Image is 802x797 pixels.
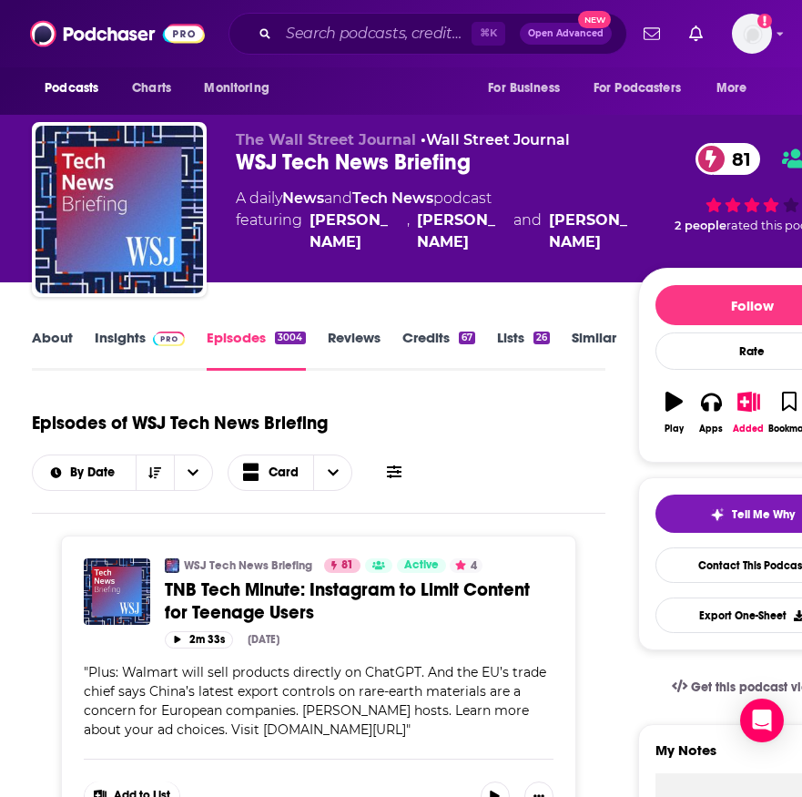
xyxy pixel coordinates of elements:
a: Wall Street Journal [426,131,570,148]
button: open menu [475,71,583,106]
img: User Profile [732,14,772,54]
span: For Business [488,76,560,101]
a: Similar [572,329,616,371]
div: Apps [699,424,723,434]
span: Open Advanced [528,29,604,38]
a: Credits67 [402,329,475,371]
span: featuring [236,209,638,253]
img: WSJ Tech News Briefing [165,558,179,573]
a: Reviews [328,329,381,371]
div: Play [665,424,684,434]
span: Plus: Walmart will sell products directly on ChatGPT. And the EU’s trade chief says China’s lates... [84,664,546,738]
span: 2 people [675,219,726,232]
button: open menu [32,71,122,106]
a: Show notifications dropdown [682,18,710,49]
div: Open Intercom Messenger [740,699,784,742]
div: Search podcasts, credits, & more... [228,13,627,55]
span: and [324,189,352,207]
img: TNB Tech Minute: Instagram to Limit Content for Teenage Users [84,558,150,625]
span: Logged in as Isla [732,14,772,54]
span: TNB Tech Minute: Instagram to Limit Content for Teenage Users [165,578,530,624]
span: 81 [341,557,353,575]
button: open menu [33,466,136,479]
img: tell me why sparkle [710,507,725,522]
a: About [32,329,73,371]
span: Card [269,466,299,479]
svg: Add a profile image [757,14,772,28]
span: Podcasts [45,76,98,101]
a: Lists26 [497,329,550,371]
div: 3004 [275,332,305,344]
span: and [513,209,542,253]
span: , [407,209,410,253]
div: Added [733,424,764,434]
img: Podchaser Pro [153,332,185,346]
div: A daily podcast [236,188,638,253]
span: More [716,76,747,101]
span: New [578,11,611,28]
a: Tech News [352,189,433,207]
span: For Podcasters [594,76,681,101]
div: 26 [533,332,550,344]
div: [DATE] [248,633,279,646]
span: 81 [714,143,760,175]
span: • [421,131,570,148]
span: The Wall Street Journal [236,131,416,148]
span: ⌘ K [472,22,505,46]
button: Apps [693,380,730,445]
input: Search podcasts, credits, & more... [279,19,472,48]
a: 81 [324,558,360,573]
div: [PERSON_NAME] [549,209,638,253]
button: open menu [704,71,770,106]
a: Amanda Lewellyn [417,209,506,253]
a: WSJ Tech News Briefing [184,558,312,573]
a: Show notifications dropdown [636,18,667,49]
button: Added [730,380,767,445]
h1: Episodes of WSJ Tech News Briefing [32,412,328,434]
button: Play [655,380,693,445]
a: InsightsPodchaser Pro [95,329,185,371]
span: Active [404,557,439,575]
div: 67 [459,332,475,344]
button: 4 [450,558,482,573]
a: Julie Chang [310,209,399,253]
button: open menu [582,71,707,106]
a: Active [397,558,446,573]
h2: Choose List sort [32,455,213,491]
a: Episodes3004 [207,329,305,371]
span: By Date [70,466,121,479]
a: 81 [695,143,760,175]
a: Charts [120,71,182,106]
button: 2m 33s [165,631,233,649]
a: TNB Tech Minute: Instagram to Limit Content for Teenage Users [165,578,553,624]
button: open menu [174,455,212,490]
a: News [282,189,324,207]
img: Podchaser - Follow, Share and Rate Podcasts [30,16,205,51]
img: WSJ Tech News Briefing [36,126,203,293]
span: " " [84,664,546,738]
button: Show profile menu [732,14,772,54]
span: Charts [132,76,171,101]
button: Open AdvancedNew [520,23,612,45]
button: open menu [191,71,292,106]
span: Tell Me Why [732,507,795,522]
button: Choose View [228,455,353,491]
span: Monitoring [204,76,269,101]
button: Sort Direction [136,455,174,490]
